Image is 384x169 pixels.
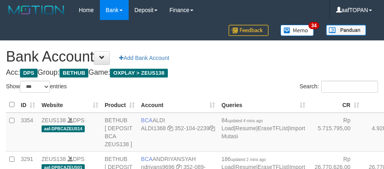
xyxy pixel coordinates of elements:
a: Import Mutasi [221,125,305,139]
input: Search: [321,81,378,93]
td: DPS [38,113,101,152]
span: aaf-DPBCAZEUS14 [42,125,85,132]
th: Product: activate to sort column ascending [101,97,138,113]
a: Copy 3521042239 to clipboard [209,125,215,131]
a: Add Bank Account [114,51,174,65]
a: ZEUS138 [42,156,66,162]
a: ZEUS138 [42,117,66,123]
span: BCA [141,117,153,123]
span: updated 2 mins ago [231,157,266,162]
span: BCA [141,156,153,162]
th: Website: activate to sort column ascending [38,97,101,113]
th: ID: activate to sort column ascending [18,97,38,113]
td: Rp 5.715.795,00 [308,113,362,152]
td: BETHUB [ DEPOSIT BCA ZEUS138 ] [101,113,138,152]
th: CR: activate to sort column ascending [308,97,362,113]
a: EraseTFList [258,125,288,131]
span: 186 [221,156,266,162]
span: BETHUB [60,69,88,78]
a: ALDI1368 [141,125,166,131]
span: | | | [221,117,305,139]
img: panduan.png [326,25,366,36]
h1: Bank Account [6,49,378,65]
span: 84 [221,117,263,123]
label: Show entries [6,81,67,93]
label: Search: [300,81,378,93]
a: Load [221,125,234,131]
span: updated 4 mins ago [228,119,263,123]
a: Copy ALDI1368 to clipboard [167,125,173,131]
a: Resume [235,125,256,131]
img: Feedback.jpg [229,25,269,36]
span: OXPLAY > ZEUS138 [110,69,167,78]
td: 3354 [18,113,38,152]
select: Showentries [20,81,50,93]
th: Account: activate to sort column ascending [138,97,218,113]
img: Button%20Memo.svg [281,25,314,36]
span: DPS [20,69,38,78]
a: 34 [275,20,320,40]
th: Queries: activate to sort column ascending [218,97,308,113]
td: ALDI 352-104-2239 [138,113,218,152]
span: 34 [308,22,319,29]
img: MOTION_logo.png [6,4,67,16]
h4: Acc: Group: Game: [6,69,378,77]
